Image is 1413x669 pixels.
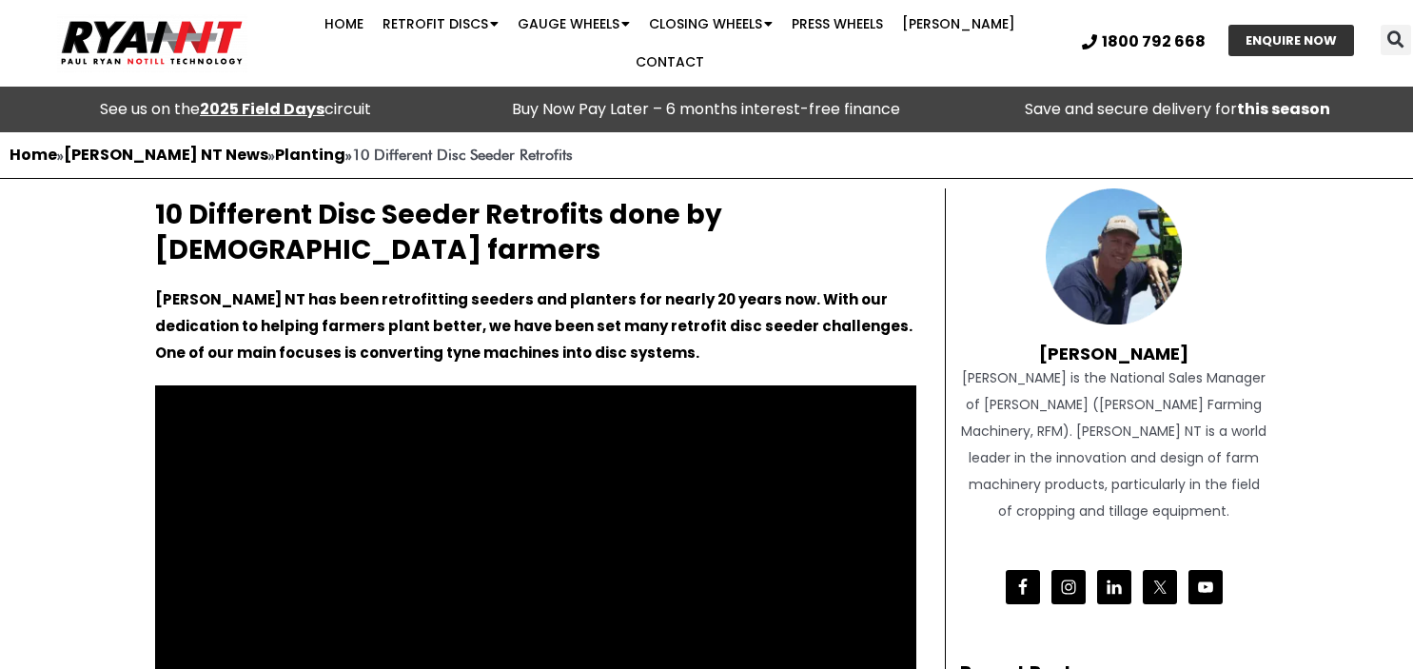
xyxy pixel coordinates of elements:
span: ENQUIRE NOW [1246,34,1337,47]
h4: [PERSON_NAME] [960,325,1268,364]
a: Planting [275,144,345,166]
a: Retrofit Discs [373,5,508,43]
a: [PERSON_NAME] NT News [64,144,268,166]
a: ENQUIRE NOW [1228,25,1354,56]
div: [PERSON_NAME] is the National Sales Manager of [PERSON_NAME] ([PERSON_NAME] Farming Machinery, RF... [960,364,1268,524]
span: 1800 792 668 [1102,34,1206,49]
a: Gauge Wheels [508,5,639,43]
strong: 10 Different Disc Seeder Retrofits [352,146,573,164]
img: Ryan NT logo [57,13,247,72]
a: Closing Wheels [639,5,782,43]
strong: [PERSON_NAME] NT has been retrofitting seeders and planters for nearly 20 years now. With our ded... [155,289,913,363]
p: Save and secure delivery for [952,96,1403,123]
a: 1800 792 668 [1082,34,1206,49]
a: Press Wheels [782,5,893,43]
a: [PERSON_NAME] [893,5,1025,43]
a: Home [10,144,57,166]
div: Search [1381,25,1411,55]
a: Contact [626,43,714,81]
a: Home [315,5,373,43]
p: Buy Now Pay Later – 6 months interest-free finance [481,96,932,123]
span: » » » [10,146,573,164]
a: 2025 Field Days [200,98,324,120]
h2: 10 Different Disc Seeder Retrofits done by [DEMOGRAPHIC_DATA] farmers [155,198,916,267]
nav: Menu [274,5,1066,81]
strong: this season [1237,98,1330,120]
div: See us on the circuit [10,96,461,123]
